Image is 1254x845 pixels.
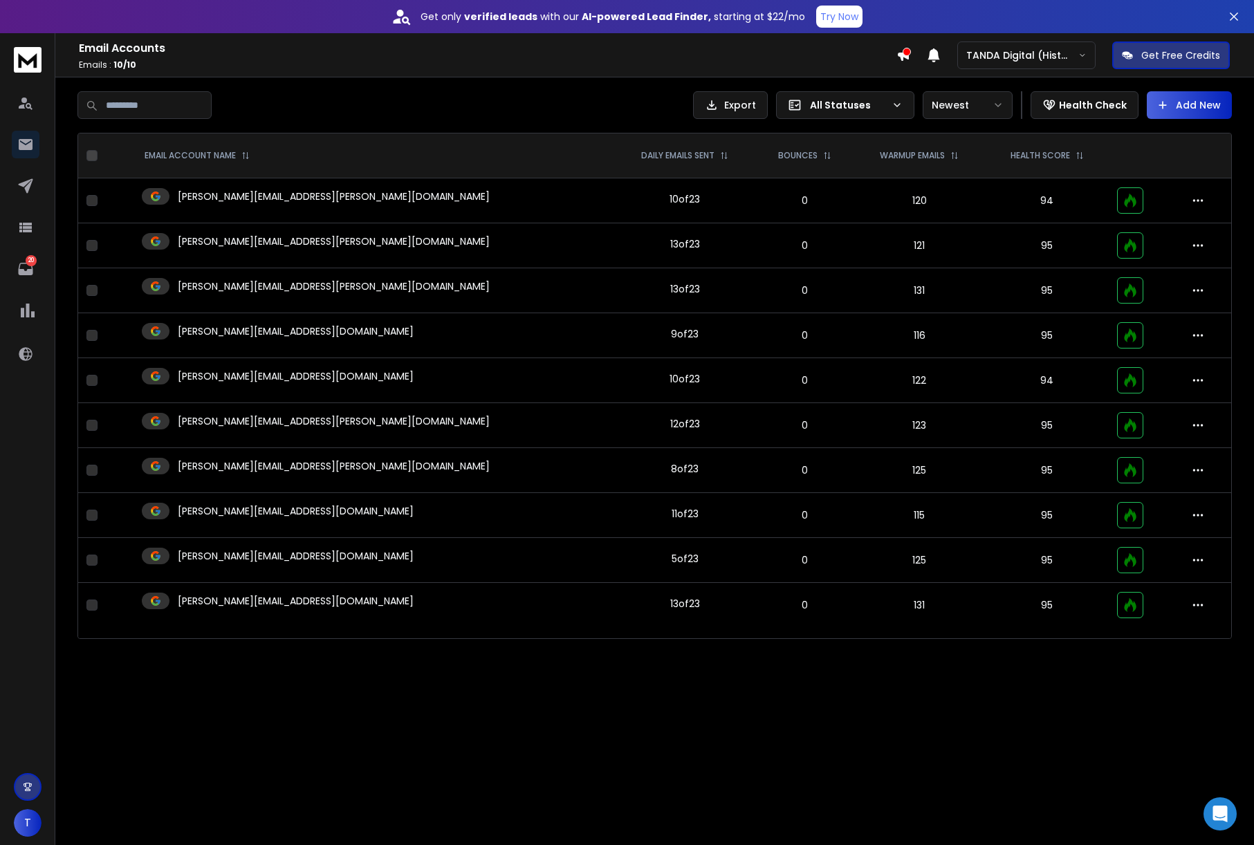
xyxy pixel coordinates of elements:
[764,463,846,477] p: 0
[145,150,250,161] div: EMAIL ACCOUNT NAME
[1059,98,1127,112] p: Health Check
[178,234,490,248] p: [PERSON_NAME][EMAIL_ADDRESS][PERSON_NAME][DOMAIN_NAME]
[985,223,1109,268] td: 95
[778,150,818,161] p: BOUNCES
[854,448,986,493] td: 125
[966,48,1078,62] p: TANDA Digital (Historic Productions)
[985,448,1109,493] td: 95
[14,809,42,837] button: T
[764,418,846,432] p: 0
[816,6,863,28] button: Try Now
[1031,91,1138,119] button: Health Check
[178,549,414,563] p: [PERSON_NAME][EMAIL_ADDRESS][DOMAIN_NAME]
[464,10,537,24] strong: verified leads
[582,10,711,24] strong: AI-powered Lead Finder,
[854,358,986,403] td: 122
[178,504,414,518] p: [PERSON_NAME][EMAIL_ADDRESS][DOMAIN_NAME]
[764,598,846,612] p: 0
[985,583,1109,628] td: 95
[810,98,886,112] p: All Statuses
[985,538,1109,583] td: 95
[764,194,846,207] p: 0
[1204,797,1237,830] div: Open Intercom Messenger
[820,10,858,24] p: Try Now
[178,279,490,293] p: [PERSON_NAME][EMAIL_ADDRESS][PERSON_NAME][DOMAIN_NAME]
[178,324,414,338] p: [PERSON_NAME][EMAIL_ADDRESS][DOMAIN_NAME]
[672,552,699,566] div: 5 of 23
[670,597,700,611] div: 13 of 23
[670,372,700,386] div: 10 of 23
[12,255,39,283] a: 20
[985,313,1109,358] td: 95
[923,91,1013,119] button: Newest
[764,373,846,387] p: 0
[764,508,846,522] p: 0
[693,91,768,119] button: Export
[670,192,700,206] div: 10 of 23
[1147,91,1232,119] button: Add New
[854,583,986,628] td: 131
[764,239,846,252] p: 0
[764,284,846,297] p: 0
[854,538,986,583] td: 125
[178,459,490,473] p: [PERSON_NAME][EMAIL_ADDRESS][PERSON_NAME][DOMAIN_NAME]
[880,150,945,161] p: WARMUP EMAILS
[854,223,986,268] td: 121
[854,403,986,448] td: 123
[1112,41,1230,69] button: Get Free Credits
[178,189,490,203] p: [PERSON_NAME][EMAIL_ADDRESS][PERSON_NAME][DOMAIN_NAME]
[854,178,986,223] td: 120
[26,255,37,266] p: 20
[985,493,1109,538] td: 95
[985,403,1109,448] td: 95
[14,47,42,73] img: logo
[670,417,700,431] div: 12 of 23
[854,313,986,358] td: 116
[854,268,986,313] td: 131
[79,59,896,71] p: Emails :
[670,237,700,251] div: 13 of 23
[79,40,896,57] h1: Email Accounts
[421,10,805,24] p: Get only with our starting at $22/mo
[764,553,846,567] p: 0
[113,59,136,71] span: 10 / 10
[641,150,714,161] p: DAILY EMAILS SENT
[178,369,414,383] p: [PERSON_NAME][EMAIL_ADDRESS][DOMAIN_NAME]
[671,462,699,476] div: 8 of 23
[764,328,846,342] p: 0
[670,282,700,296] div: 13 of 23
[985,358,1109,403] td: 94
[1141,48,1220,62] p: Get Free Credits
[178,414,490,428] p: [PERSON_NAME][EMAIL_ADDRESS][PERSON_NAME][DOMAIN_NAME]
[178,594,414,608] p: [PERSON_NAME][EMAIL_ADDRESS][DOMAIN_NAME]
[672,507,699,521] div: 11 of 23
[985,178,1109,223] td: 94
[854,493,986,538] td: 115
[1011,150,1070,161] p: HEALTH SCORE
[985,268,1109,313] td: 95
[671,327,699,341] div: 9 of 23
